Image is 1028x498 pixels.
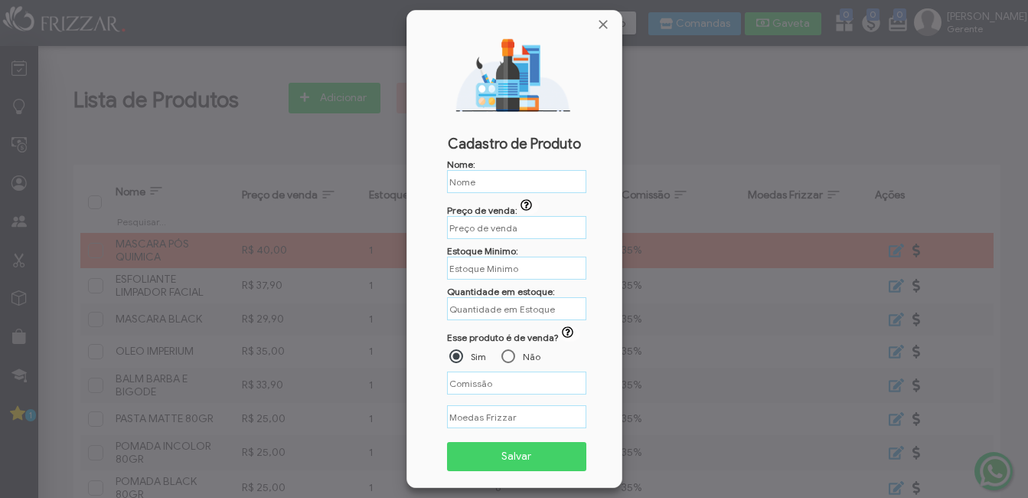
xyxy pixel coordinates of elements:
[447,216,586,239] input: Caso seja um produto de uso quanto você cobra por dose aplicada
[447,442,587,471] button: Salvar
[447,405,586,428] input: Moedas Frizzar
[523,351,540,362] label: Não
[447,205,540,216] label: Preço de venda:
[596,17,611,32] a: Fechar
[447,297,586,320] input: Quandidade em estoque
[447,332,559,343] span: Esse produto é de venda?
[416,136,612,152] span: Cadastro de Produto
[447,286,555,297] label: Quantidade em estoque:
[458,445,576,468] span: Salvar
[447,372,586,395] input: Comissão
[517,199,539,215] button: Preço de venda:
[419,35,610,112] img: Novo Produto
[447,170,586,193] input: Nome
[559,326,580,342] button: ui-button
[471,351,486,362] label: Sim
[447,245,518,257] label: Estoque Minimo:
[447,257,586,280] input: Você receberá um aviso quando o seu estoque atingir o estoque mínimo.
[447,159,475,170] label: Nome:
